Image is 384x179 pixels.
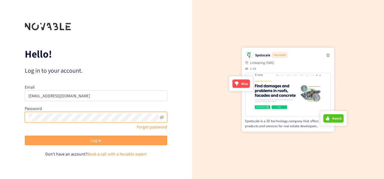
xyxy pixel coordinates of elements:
[87,151,147,157] a: Book a call with a Novable expert
[137,124,167,130] a: Forgot password
[45,151,87,157] span: Don't have an account?
[286,114,384,179] div: Widget de chat
[160,115,164,119] span: eye-invisible
[25,49,167,59] p: Hello!
[25,84,35,90] label: Email
[25,106,42,111] label: Password
[286,114,384,179] iframe: Chat Widget
[25,66,167,75] p: Log in to your account.
[25,136,167,145] button: Log in
[91,137,101,144] span: Log in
